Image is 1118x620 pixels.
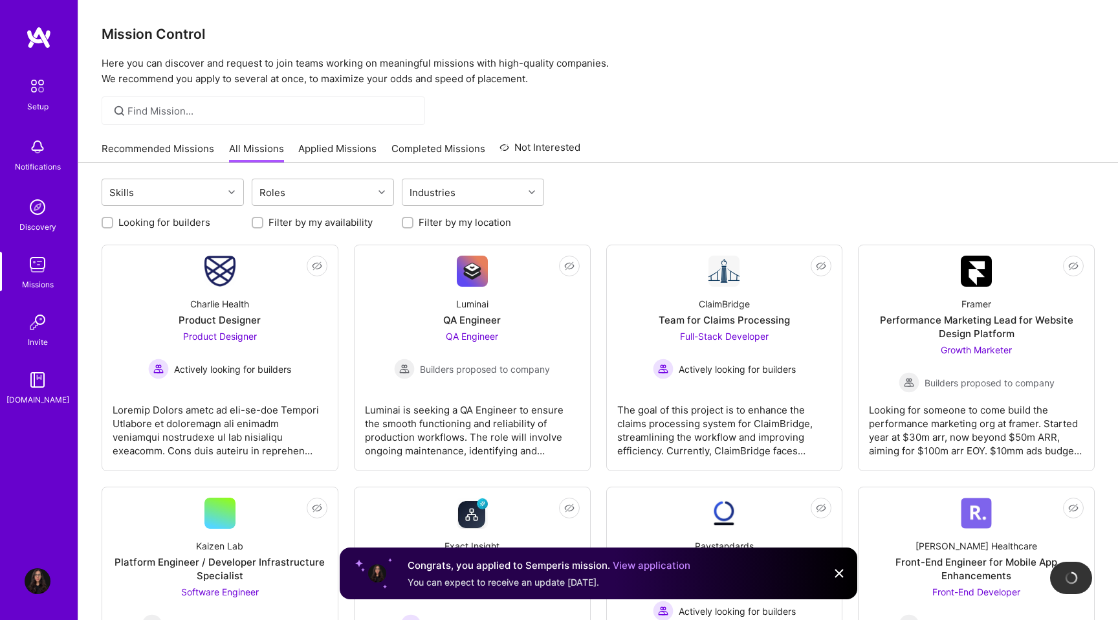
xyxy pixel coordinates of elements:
p: Here you can discover and request to join teams working on meaningful missions with high-quality ... [102,56,1095,87]
a: All Missions [229,142,284,163]
div: Performance Marketing Lead for Website Design Platform [869,313,1084,340]
i: icon EyeClosed [816,503,826,513]
input: Find Mission... [127,104,415,118]
img: Company Logo [961,498,992,529]
span: Actively looking for builders [174,362,291,376]
i: icon EyeClosed [564,503,575,513]
div: Front-End Engineer for Mobile App Enhancements [869,555,1084,582]
div: Looking for someone to come build the performance marketing org at framer. Started year at $30m a... [869,393,1084,458]
img: Company Logo [204,256,236,287]
a: Company LogoCharlie HealthProduct DesignerProduct Designer Actively looking for buildersActively ... [113,256,327,460]
div: Loremip Dolors ametc ad eli-se-doe Tempori Utlabore et doloremagn ali enimadm veniamqui nostrudex... [113,393,327,458]
a: Completed Missions [391,142,485,163]
img: teamwork [25,252,50,278]
img: bell [25,134,50,160]
div: Product Designer [179,313,261,327]
a: User Avatar [21,568,54,594]
img: Actively looking for builders [653,359,674,379]
img: Company Logo [457,256,488,287]
div: You can expect to receive an update [DATE]. [408,576,690,589]
img: loading [1065,571,1078,584]
div: Roles [256,183,289,202]
img: setup [24,72,51,100]
a: Not Interested [499,140,580,163]
div: QA Engineer [443,313,501,327]
img: Company Logo [708,498,740,529]
div: [PERSON_NAME] Healthcare [915,539,1037,553]
i: icon EyeClosed [816,261,826,271]
div: Kaizen Lab [196,539,243,553]
a: Applied Missions [298,142,377,163]
i: icon Chevron [228,189,235,195]
div: Platform Engineer / Developer Infrastructure Specialist [113,555,327,582]
h3: Mission Control [102,26,1095,42]
div: Invite [28,335,48,349]
div: Team for Claims Processing [659,313,790,327]
div: ClaimBridge [699,297,750,311]
span: QA Engineer [446,331,498,342]
img: Builders proposed to company [899,372,919,393]
i: icon EyeClosed [1068,503,1079,513]
a: Recommended Missions [102,142,214,163]
img: User profile [367,563,388,584]
i: icon EyeClosed [312,503,322,513]
i: icon Chevron [529,189,535,195]
img: Actively looking for builders [148,359,169,379]
div: Skills [106,183,137,202]
img: guide book [25,367,50,393]
img: Company Logo [457,498,488,529]
div: The goal of this project is to enhance the claims processing system for ClaimBridge, streamlining... [617,393,832,458]
div: Discovery [19,220,56,234]
i: icon EyeClosed [312,261,322,271]
span: Actively looking for builders [679,362,796,376]
label: Filter by my location [419,216,511,229]
span: Builders proposed to company [925,376,1055,390]
div: Industries [406,183,459,202]
div: Notifications [15,160,61,173]
span: Actively looking for builders [679,604,796,618]
img: Invite [25,309,50,335]
img: Builders proposed to company [394,359,415,379]
div: Exact Insight [444,539,499,553]
div: Paystandards [695,539,754,553]
div: Framer [961,297,991,311]
span: Builders proposed to company [420,362,550,376]
div: Congrats, you applied to Semperis mission. [408,558,690,573]
img: discovery [25,194,50,220]
label: Filter by my availability [269,216,373,229]
a: Company LogoFramerPerformance Marketing Lead for Website Design PlatformGrowth Marketer Builders ... [869,256,1084,460]
span: Product Designer [183,331,257,342]
div: Luminai is seeking a QA Engineer to ensure the smooth functioning and reliability of production w... [365,393,580,458]
i: icon Chevron [378,189,385,195]
img: Company Logo [961,256,992,287]
a: Company LogoLuminaiQA EngineerQA Engineer Builders proposed to companyBuilders proposed to compan... [365,256,580,460]
i: icon EyeClosed [1068,261,1079,271]
a: View application [613,559,690,571]
span: Full-Stack Developer [680,331,769,342]
a: Company LogoClaimBridgeTeam for Claims ProcessingFull-Stack Developer Actively looking for builde... [617,256,832,460]
div: [DOMAIN_NAME] [6,393,69,406]
div: Luminai [456,297,488,311]
img: User Avatar [25,568,50,594]
div: Charlie Health [190,297,249,311]
div: Setup [27,100,49,113]
i: icon EyeClosed [564,261,575,271]
div: Missions [22,278,54,291]
label: Looking for builders [118,216,210,229]
img: Company Logo [708,256,740,287]
img: Close [831,566,847,581]
img: logo [26,26,52,49]
span: Growth Marketer [941,344,1012,355]
i: icon SearchGrey [112,104,127,118]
